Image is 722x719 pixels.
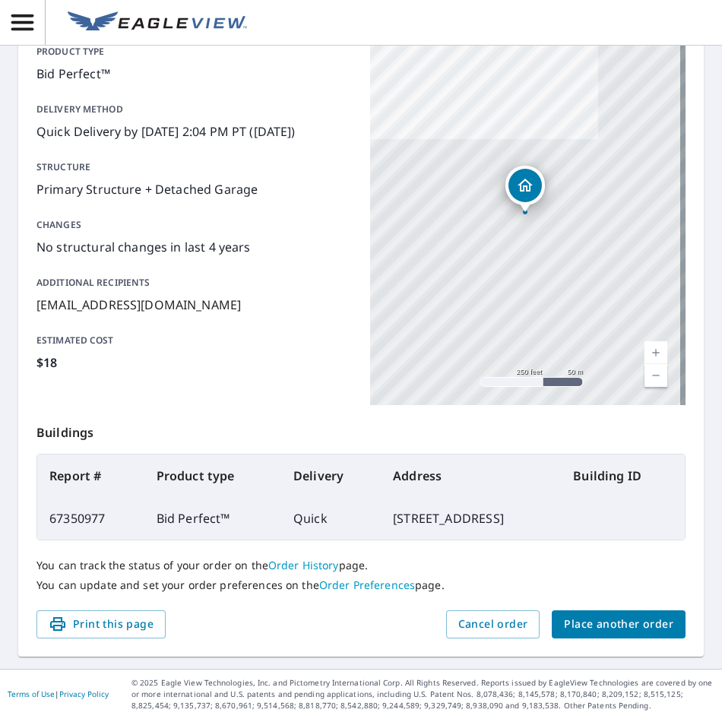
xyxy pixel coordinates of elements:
a: Current Level 17, Zoom Out [644,364,667,387]
p: Product type [36,45,352,59]
th: Product type [144,455,281,497]
p: Bid Perfect™ [36,65,352,83]
td: Quick [281,497,381,540]
button: Cancel order [446,610,540,638]
td: Bid Perfect™ [144,497,281,540]
th: Delivery [281,455,381,497]
p: Structure [36,160,352,174]
th: Address [381,455,561,497]
p: Buildings [36,405,686,454]
a: EV Logo [59,2,256,43]
p: No structural changes in last 4 years [36,238,352,256]
p: $18 [36,353,352,372]
p: You can update and set your order preferences on the page. [36,578,686,592]
p: Quick Delivery by [DATE] 2:04 PM PT ([DATE]) [36,122,352,141]
img: EV Logo [68,11,247,34]
p: You can track the status of your order on the page. [36,559,686,572]
td: [STREET_ADDRESS] [381,497,561,540]
a: Terms of Use [8,689,55,699]
p: Additional recipients [36,276,352,290]
td: 67350977 [37,497,144,540]
p: | [8,689,109,698]
a: Current Level 17, Zoom In [644,341,667,364]
p: Primary Structure + Detached Garage [36,180,352,198]
p: © 2025 Eagle View Technologies, Inc. and Pictometry International Corp. All Rights Reserved. Repo... [131,677,714,711]
p: Estimated cost [36,334,352,347]
button: Print this page [36,610,166,638]
span: Cancel order [458,615,528,634]
a: Order History [268,558,339,572]
div: Dropped pin, building 1, Residential property, 207 Fair Oaks St San Francisco, CA 94110 [505,166,545,213]
th: Building ID [561,455,685,497]
span: Print this page [49,615,154,634]
th: Report # [37,455,144,497]
p: [EMAIL_ADDRESS][DOMAIN_NAME] [36,296,352,314]
a: Order Preferences [319,578,415,592]
p: Delivery method [36,103,352,116]
button: Place another order [552,610,686,638]
p: Changes [36,218,352,232]
span: Place another order [564,615,673,634]
a: Privacy Policy [59,689,109,699]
